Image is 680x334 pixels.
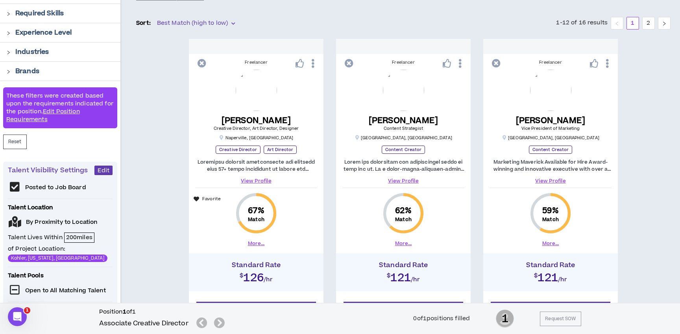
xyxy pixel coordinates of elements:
p: Art Director [264,146,297,154]
p: Brands [15,66,39,76]
p: Loremipsu dolorsit ametconsecte adi elitsedd eius 57+ tempo incididunt ut labore etd magnaa-enim ... [195,159,317,173]
h2: $126 [193,269,320,283]
button: More... [542,240,559,247]
p: Content Creator [529,146,573,154]
h4: Standard Rate [487,261,614,269]
h5: [PERSON_NAME] [369,116,438,125]
p: Lorem ips dolorsitam con adipiscingel seddo ei temp inc ut. La e dolor-magna-aliquaen-admini, V q... [342,159,464,173]
span: left [615,21,619,26]
p: Industries [15,47,49,57]
p: [GEOGRAPHIC_DATA] , [GEOGRAPHIC_DATA] [355,135,452,141]
img: h3A0DVJbO0QtQoaEe5t6prMR37Ct9jEmLrKQNeCf.png [236,70,277,111]
a: View Profile [195,177,317,185]
b: 1 [123,308,126,316]
li: Next Page [658,17,671,30]
p: Experience Level [15,28,72,37]
span: 1 [496,309,514,328]
button: Invite To Propose(candidate will be contacted to review brief) [344,302,463,324]
li: Previous Page [611,17,623,30]
a: 1 [627,17,639,29]
p: Sort: [136,19,151,28]
small: Match [542,216,559,223]
span: Edit [98,167,109,174]
li: 1-12 of 16 results [556,17,608,30]
span: /hr [411,275,420,284]
span: Best Match (high to low) [157,17,235,29]
small: Match [395,216,412,223]
span: Vice President of Marketing [521,125,580,131]
p: Creative Director [216,146,261,154]
h2: $121 [340,269,467,283]
button: Request SOW [540,312,581,326]
button: left [611,17,623,30]
h5: [PERSON_NAME] [214,116,299,125]
span: right [6,50,11,55]
button: More... [395,240,412,247]
span: right [6,12,11,16]
span: 1 [24,307,30,314]
span: Creative Director, Art Director, Designer [214,125,299,131]
img: WRoVtOraYpcTrlZZRpjE0dzkG2j5aX0oYl3neFsu.png [530,70,571,111]
li: 1 [626,17,639,30]
iframe: Intercom live chat [8,307,27,326]
div: Freelancer [195,59,317,66]
p: Favorite [202,196,221,203]
button: Reset [3,135,27,149]
a: Edit Position Requirements [6,107,80,124]
span: 62 % [395,205,411,216]
h4: Standard Rate [193,261,320,269]
a: View Profile [490,177,612,185]
span: right [662,21,667,26]
img: Asi0kqtEELdxRdp1mRtDxEtHk1erLMQMyeaQNvTu.png [383,70,424,111]
button: Invite To Propose(candidate will be contacted to review brief) [491,302,610,324]
h6: Position of 1 [99,308,228,316]
p: Required Skills [15,9,64,18]
div: 0 of 1 positions filled [413,314,470,323]
div: Freelancer [342,59,464,66]
p: Posted to Job Board [25,184,86,192]
p: Marketing Maverick Available for Hire Award-winning and innovative executive with over a decade o... [490,159,612,173]
span: right [6,70,11,74]
h2: $121 [487,269,614,283]
span: 67 % [248,205,264,216]
h5: [PERSON_NAME] [516,116,586,125]
button: More... [248,240,265,247]
p: [GEOGRAPHIC_DATA] , [GEOGRAPHIC_DATA] [502,135,599,141]
div: These filters were created based upon the requirements indicated for the position. [3,87,117,128]
span: /hr [558,275,567,284]
p: Content Creator [382,146,425,154]
button: Invite To Propose(candidate will be contacted to review brief) [196,302,316,324]
a: 2 [643,17,654,29]
h5: Associate Creative Director [99,319,188,328]
p: Talent Visibility Settings [8,166,94,175]
span: Content Strategist [384,125,423,131]
div: Freelancer [490,59,612,66]
button: Edit [94,166,113,175]
span: 59 % [542,205,558,216]
button: right [658,17,671,30]
span: right [6,31,11,35]
p: Naperville , [GEOGRAPHIC_DATA] [219,135,294,141]
h4: Standard Rate [340,261,467,269]
span: /hr [264,275,273,284]
a: View Profile [342,177,464,185]
small: Match [248,216,264,223]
